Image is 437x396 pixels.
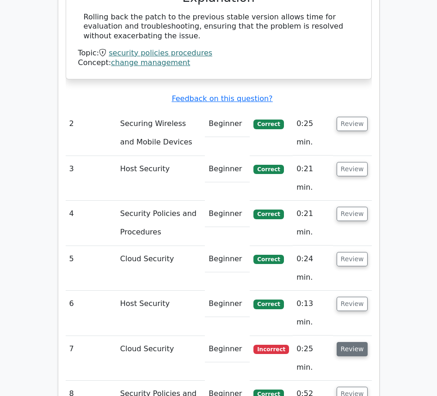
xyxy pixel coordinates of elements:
[293,336,332,381] td: 0:25 min.
[337,252,368,266] button: Review
[253,345,289,354] span: Incorrect
[66,246,117,291] td: 5
[205,201,250,227] td: Beginner
[205,156,250,182] td: Beginner
[66,291,117,336] td: 6
[337,207,368,221] button: Review
[205,246,250,272] td: Beginner
[205,291,250,317] td: Beginner
[293,246,332,291] td: 0:24 min.
[337,342,368,356] button: Review
[117,201,205,246] td: Security Policies and Procedures
[117,156,205,201] td: Host Security
[66,156,117,201] td: 3
[111,58,190,67] a: change management
[78,58,359,68] div: Concept:
[205,111,250,137] td: Beginner
[117,111,205,156] td: Securing Wireless and Mobile Devices
[337,117,368,131] button: Review
[172,94,272,103] a: Feedback on this question?
[117,246,205,291] td: Cloud Security
[253,300,283,309] span: Correct
[293,201,332,246] td: 0:21 min.
[253,255,283,264] span: Correct
[253,165,283,174] span: Correct
[66,201,117,246] td: 4
[293,291,332,336] td: 0:13 min.
[66,111,117,156] td: 2
[253,210,283,219] span: Correct
[337,297,368,311] button: Review
[84,12,354,41] div: Rolling back the patch to the previous stable version allows time for evaluation and troubleshoot...
[253,120,283,129] span: Correct
[66,336,117,381] td: 7
[78,48,359,58] div: Topic:
[117,291,205,336] td: Host Security
[109,48,212,57] a: security policies procedures
[117,336,205,381] td: Cloud Security
[337,162,368,176] button: Review
[293,111,332,156] td: 0:25 min.
[205,336,250,362] td: Beginner
[293,156,332,201] td: 0:21 min.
